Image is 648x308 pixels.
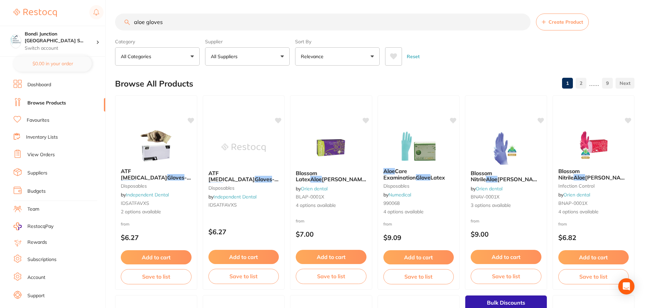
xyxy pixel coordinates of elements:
small: disposables [208,185,279,191]
b: Blossom Nitrile Aloe Vera with Vitamin E Exam Glove, Powder Free, Rose, 100 per box [558,168,629,181]
button: $0.00 in your order [14,55,92,72]
span: by [208,194,256,200]
button: Save to list [383,269,454,284]
a: View Orders [27,151,55,158]
a: Orien dental [563,192,590,198]
button: Add to cart [296,250,366,264]
img: RestocqPay [14,222,22,230]
p: $6.82 [558,234,629,241]
p: All Suppliers [211,53,240,60]
button: Add to cart [558,250,629,264]
label: Category [115,39,200,45]
p: $6.27 [121,234,192,241]
span: from [296,218,305,223]
button: Relevance [295,47,380,66]
input: Search Products [115,14,531,30]
img: ATF Dental Examination Gloves - ALOE VERA - Latex - Powder Free [134,129,178,163]
p: $7.00 [296,230,366,238]
a: Numedical [388,192,411,198]
span: from [558,221,567,227]
b: Blossom Latex Aloe Vera Exam Glove, Powder Free, 100 per box [296,170,366,183]
b: Blossom Nitrile Aloe Vera with Vitamin E Exam Glove, Powder Free, Violet Blue, 100 per box [471,170,541,183]
button: Save to list [121,269,192,284]
span: BNAV-0001X [471,194,499,200]
a: Independent Dental [214,194,256,200]
p: Relevance [301,53,326,60]
button: Add to cart [121,250,192,264]
span: IDSATFAVXS [121,200,149,206]
img: Blossom Nitrile Aloe Vera with Vitamin E Exam Glove, Powder Free, Violet Blue, 100 per box [484,131,528,165]
div: Open Intercom Messenger [618,278,634,294]
img: Blossom Latex Aloe Vera Exam Glove, Powder Free, 100 per box [309,131,353,165]
span: [PERSON_NAME] with [MEDICAL_DATA] Exam [471,176,543,195]
a: Restocq Logo [14,5,57,21]
b: ATF Dental Examination Gloves - ALOE VERA - Latex - Powder Free - Extra Small [208,170,279,183]
a: Favourites [27,117,49,124]
a: Browse Products [27,100,66,106]
span: [PERSON_NAME] - Latex - Powder Free [121,180,185,193]
small: infection control [558,183,629,189]
span: Latex [430,174,445,181]
em: Aloe [310,176,322,183]
button: Add to cart [383,250,454,264]
b: Aloe Care Examination Glove Latex [383,168,454,181]
span: Create Product [549,19,583,25]
span: - [272,176,278,183]
span: from [121,221,130,227]
p: $6.27 [208,228,279,236]
em: Gloves [167,174,184,181]
button: Save to list [471,269,541,284]
b: ATF Dental Examination Gloves - ALOE VERA - Latex - Powder Free [121,168,192,181]
em: Glove [310,182,325,189]
span: from [471,218,479,223]
button: Save to list [208,269,279,284]
a: 1 [562,76,573,90]
img: Aloe Care Examination Glove Latex [397,129,441,163]
img: ATF Dental Examination Gloves - ALOE VERA - Latex - Powder Free - Extra Small [222,131,266,165]
p: ...... [589,79,599,87]
em: Aloe [486,176,497,183]
span: 3 options available [471,202,541,209]
small: disposables [121,183,192,189]
em: Glove [416,174,430,181]
a: Independent Dental [126,192,169,198]
a: Orien dental [301,186,328,192]
span: IDSATFAVXS [208,202,237,208]
label: Sort By [295,39,380,45]
button: All Categories [115,47,200,66]
span: 990068 [383,200,400,206]
span: by [558,192,590,198]
button: All Suppliers [205,47,290,66]
span: - [184,174,191,181]
span: 4 options available [296,202,366,209]
span: , Powder Free, 100 per box [296,182,361,195]
a: Support [27,292,45,299]
h4: Bondi Junction Sydney Specialist Periodontics [25,31,96,44]
span: [PERSON_NAME] - Latex - Powder Free - Extra Small [208,182,272,202]
img: Restocq Logo [14,9,57,17]
button: Add to cart [471,250,541,264]
span: BLAP-0001X [296,194,324,200]
span: Care Examination [383,168,416,181]
em: Gloves [255,176,272,183]
em: Aloe [574,174,585,181]
span: 4 options available [558,209,629,215]
img: Blossom Nitrile Aloe Vera with Vitamin E Exam Glove, Powder Free, Rose, 100 per box [572,129,616,163]
span: 2 options available [121,209,192,215]
small: disposables [383,183,454,189]
span: BNAP-0001X [558,200,587,206]
a: Budgets [27,188,46,195]
button: Save to list [558,269,629,284]
a: Team [27,206,39,213]
span: [PERSON_NAME] Exam [296,176,367,189]
button: Reset [405,47,422,66]
span: by [471,186,502,192]
span: Blossom Nitrile [471,170,492,183]
button: Save to list [296,269,366,284]
span: by [121,192,169,198]
a: 2 [576,76,586,90]
a: Account [27,274,45,281]
span: by [296,186,328,192]
span: 4 options available [383,209,454,215]
button: Create Product [536,14,589,30]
